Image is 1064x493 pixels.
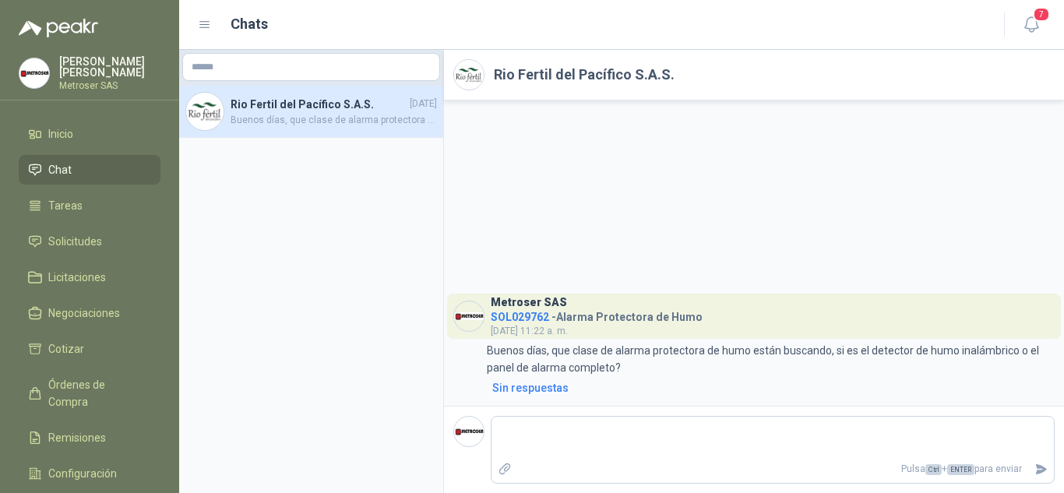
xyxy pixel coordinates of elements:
p: [PERSON_NAME] [PERSON_NAME] [59,56,160,78]
a: Configuración [19,459,160,488]
img: Company Logo [454,417,484,446]
a: Inicio [19,119,160,149]
button: Enviar [1028,456,1054,483]
span: Remisiones [48,429,106,446]
p: Buenos días, que clase de alarma protectora de humo están buscando, si es el detector de humo ina... [487,342,1055,376]
a: Negociaciones [19,298,160,328]
span: [DATE] 11:22 a. m. [491,326,568,336]
span: Buenos días, que clase de alarma protectora de humo están buscando, si es el detector de humo ina... [231,113,437,128]
a: Cotizar [19,334,160,364]
a: Solicitudes [19,227,160,256]
span: Ctrl [925,464,942,475]
p: Pulsa + para enviar [518,456,1029,483]
label: Adjuntar archivos [491,456,518,483]
a: Sin respuestas [489,379,1055,396]
span: Cotizar [48,340,84,357]
span: Tareas [48,197,83,214]
span: Negociaciones [48,305,120,322]
h2: Rio Fertil del Pacífico S.A.S. [494,64,675,86]
div: Sin respuestas [492,379,569,396]
span: 7 [1033,7,1050,22]
span: Configuración [48,465,117,482]
p: Metroser SAS [59,81,160,90]
span: Inicio [48,125,73,143]
h4: Rio Fertil del Pacífico S.A.S. [231,96,407,113]
h4: - Alarma Protectora de Humo [491,307,703,322]
img: Company Logo [454,301,484,331]
a: Chat [19,155,160,185]
span: Chat [48,161,72,178]
span: Órdenes de Compra [48,376,146,410]
span: Licitaciones [48,269,106,286]
h3: Metroser SAS [491,298,567,307]
img: Company Logo [19,58,49,88]
a: Tareas [19,191,160,220]
span: Solicitudes [48,233,102,250]
span: ENTER [947,464,974,475]
span: SOL029762 [491,311,549,323]
a: Órdenes de Compra [19,370,160,417]
a: Licitaciones [19,262,160,292]
button: 7 [1017,11,1045,39]
img: Company Logo [454,60,484,90]
img: Logo peakr [19,19,98,37]
span: [DATE] [410,97,437,111]
a: Remisiones [19,423,160,453]
a: Company LogoRio Fertil del Pacífico S.A.S.[DATE]Buenos días, que clase de alarma protectora de hu... [179,86,443,138]
h1: Chats [231,13,268,35]
img: Company Logo [186,93,224,130]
